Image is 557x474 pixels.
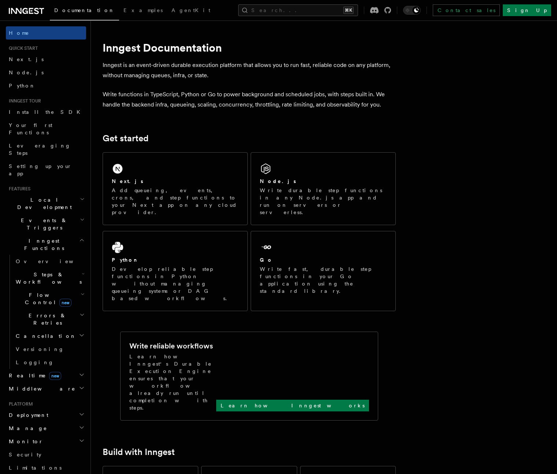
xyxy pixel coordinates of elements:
button: Manage [6,422,86,435]
span: Cancellation [13,332,76,340]
a: Your first Functions [6,119,86,139]
button: Middleware [6,382,86,395]
button: Deployment [6,408,86,422]
span: Errors & Retries [13,312,80,326]
span: Limitations [9,465,62,471]
a: Contact sales [433,4,500,16]
a: Setting up your app [6,160,86,180]
a: PythonDevelop reliable step functions in Python without managing queueing systems or DAG based wo... [103,231,248,311]
a: GoWrite fast, durable step functions in your Go application using the standard library. [251,231,396,311]
a: Node.js [6,66,86,79]
span: Node.js [9,70,44,75]
a: Build with Inngest [103,447,175,457]
span: Flow Control [13,291,81,306]
a: Sign Up [503,4,551,16]
a: Get started [103,133,148,143]
h2: Write reliable workflows [129,341,213,351]
a: Versioning [13,343,86,356]
h2: Next.js [112,178,143,185]
kbd: ⌘K [343,7,354,14]
p: Add queueing, events, crons, and step functions to your Next app on any cloud provider. [112,187,239,216]
span: new [59,299,71,307]
span: Setting up your app [9,163,72,176]
button: Realtimenew [6,369,86,382]
span: Security [9,452,41,458]
p: Inngest is an event-driven durable execution platform that allows you to run fast, reliable code ... [103,60,396,81]
span: Overview [16,258,91,264]
p: Learn how Inngest's Durable Execution Engine ensures that your workflow already run until complet... [129,353,216,411]
span: Home [9,29,29,37]
button: Cancellation [13,329,86,343]
span: Local Development [6,196,80,211]
button: Errors & Retries [13,309,86,329]
a: Python [6,79,86,92]
span: Quick start [6,45,38,51]
a: Next.jsAdd queueing, events, crons, and step functions to your Next app on any cloud provider. [103,152,248,225]
span: Versioning [16,346,64,352]
div: Inngest Functions [6,255,86,369]
span: Events & Triggers [6,217,80,231]
a: Install the SDK [6,105,86,119]
span: new [49,372,61,380]
button: Search...⌘K [238,4,358,16]
span: Inngest Functions [6,237,79,252]
span: Leveraging Steps [9,143,71,156]
a: Overview [13,255,86,268]
p: Write durable step functions in any Node.js app and run on servers or serverless. [260,187,387,216]
span: Your first Functions [9,122,52,135]
button: Toggle dark mode [403,6,421,15]
h2: Python [112,256,139,264]
span: AgentKit [171,7,210,13]
a: Next.js [6,53,86,66]
p: Learn how Inngest works [221,402,365,409]
span: Deployment [6,411,48,419]
a: Learn how Inngest works [216,400,369,411]
p: Write functions in TypeScript, Python or Go to power background and scheduled jobs, with steps bu... [103,89,396,110]
span: Next.js [9,56,44,62]
span: Python [9,83,36,89]
a: AgentKit [167,2,215,20]
span: Examples [123,7,163,13]
button: Inngest Functions [6,234,86,255]
h2: Go [260,256,273,264]
span: Features [6,186,30,192]
span: Inngest tour [6,98,41,104]
span: Logging [16,359,54,365]
a: Examples [119,2,167,20]
span: Steps & Workflows [13,271,82,285]
button: Monitor [6,435,86,448]
button: Events & Triggers [6,214,86,234]
a: Documentation [50,2,119,20]
span: Monitor [6,438,43,445]
p: Write fast, durable step functions in your Go application using the standard library. [260,265,387,295]
button: Local Development [6,193,86,214]
span: Install the SDK [9,109,85,115]
h2: Node.js [260,178,296,185]
a: Logging [13,356,86,369]
span: Platform [6,401,33,407]
button: Steps & Workflows [13,268,86,288]
button: Flow Controlnew [13,288,86,309]
a: Home [6,26,86,40]
a: Leveraging Steps [6,139,86,160]
p: Develop reliable step functions in Python without managing queueing systems or DAG based workflows. [112,265,239,302]
h1: Inngest Documentation [103,41,396,54]
span: Middleware [6,385,75,392]
a: Node.jsWrite durable step functions in any Node.js app and run on servers or serverless. [251,152,396,225]
span: Realtime [6,372,61,379]
a: Security [6,448,86,461]
span: Manage [6,425,47,432]
span: Documentation [54,7,115,13]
